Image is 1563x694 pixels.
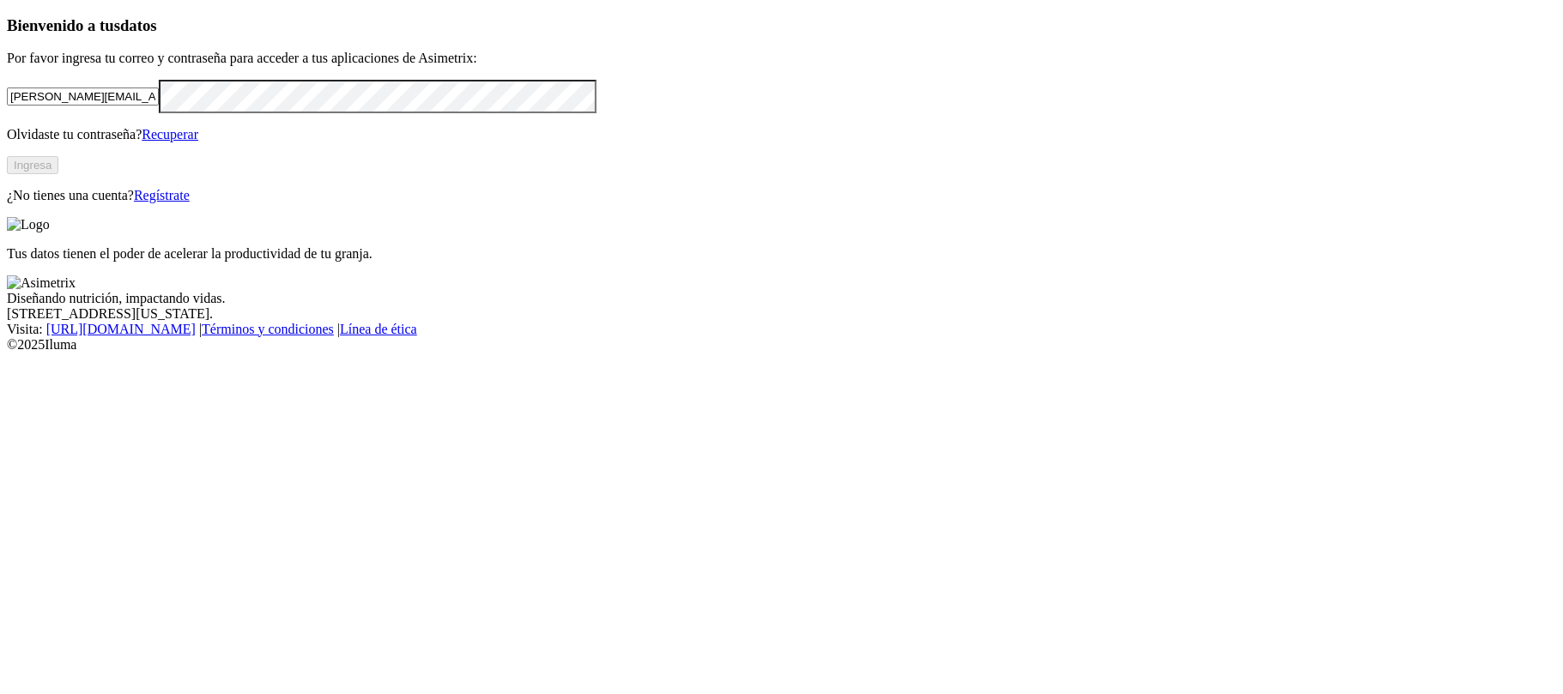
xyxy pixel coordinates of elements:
[340,322,417,336] a: Línea de ética
[7,51,1556,66] p: Por favor ingresa tu correo y contraseña para acceder a tus aplicaciones de Asimetrix:
[46,322,196,336] a: [URL][DOMAIN_NAME]
[134,188,190,202] a: Regístrate
[7,306,1556,322] div: [STREET_ADDRESS][US_STATE].
[120,16,157,34] span: datos
[7,217,50,232] img: Logo
[7,337,1556,353] div: © 2025 Iluma
[7,88,159,106] input: Tu correo
[7,188,1556,203] p: ¿No tienes una cuenta?
[202,322,334,336] a: Términos y condiciones
[7,127,1556,142] p: Olvidaste tu contraseña?
[7,322,1556,337] div: Visita : | |
[7,16,1556,35] h3: Bienvenido a tus
[7,156,58,174] button: Ingresa
[7,246,1556,262] p: Tus datos tienen el poder de acelerar la productividad de tu granja.
[142,127,198,142] a: Recuperar
[7,291,1556,306] div: Diseñando nutrición, impactando vidas.
[7,275,76,291] img: Asimetrix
